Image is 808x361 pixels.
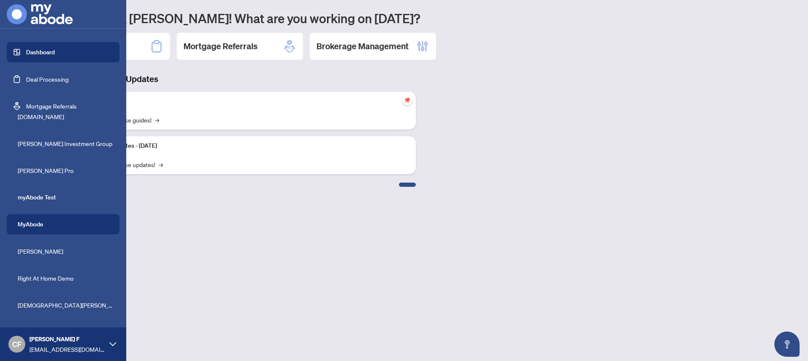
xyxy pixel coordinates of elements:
[88,97,409,106] p: Self-Help
[18,220,114,229] span: MyAbode
[18,247,114,256] span: [PERSON_NAME]
[774,332,800,357] button: Open asap
[18,193,114,202] span: myAbode Test
[29,334,105,344] span: [PERSON_NAME] F
[26,102,77,110] a: Mortgage Referrals
[18,139,114,148] span: [PERSON_NAME] Investment Group
[18,273,114,283] span: Right At Home Demo
[26,75,69,83] a: Deal Processing
[18,112,114,121] span: [DOMAIN_NAME]
[159,160,163,169] span: →
[44,10,798,26] h1: Welcome back [PERSON_NAME]! What are you working on [DATE]?
[12,338,21,350] span: CF
[155,115,159,125] span: →
[88,141,409,151] p: Platform Updates - [DATE]
[44,73,416,85] h3: Brokerage & Industry Updates
[7,4,73,24] img: logo
[316,40,409,52] h2: Brokerage Management
[18,300,114,310] span: [DEMOGRAPHIC_DATA][PERSON_NAME] Realty
[18,327,114,337] span: StreetCity Realty Inc.
[26,48,55,56] a: Dashboard
[402,95,412,105] span: pushpin
[18,166,114,175] span: [PERSON_NAME] Pro
[183,40,258,52] h2: Mortgage Referrals
[29,345,105,354] span: [EMAIL_ADDRESS][DOMAIN_NAME]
